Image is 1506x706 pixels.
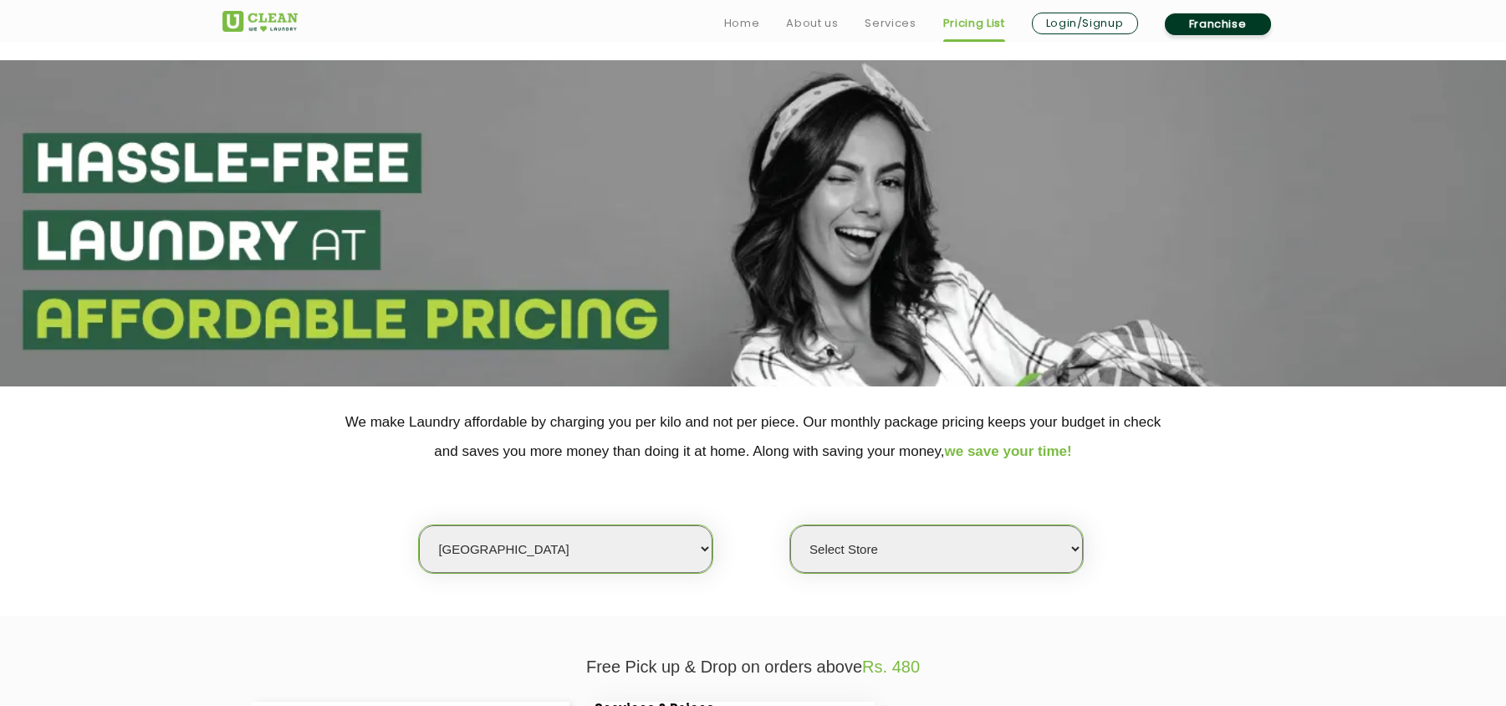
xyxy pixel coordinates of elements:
[222,657,1284,677] p: Free Pick up & Drop on orders above
[865,13,916,33] a: Services
[1165,13,1271,35] a: Franchise
[786,13,838,33] a: About us
[1032,13,1138,34] a: Login/Signup
[222,11,298,32] img: UClean Laundry and Dry Cleaning
[943,13,1005,33] a: Pricing List
[724,13,760,33] a: Home
[862,657,920,676] span: Rs. 480
[945,443,1072,459] span: we save your time!
[222,407,1284,466] p: We make Laundry affordable by charging you per kilo and not per piece. Our monthly package pricin...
